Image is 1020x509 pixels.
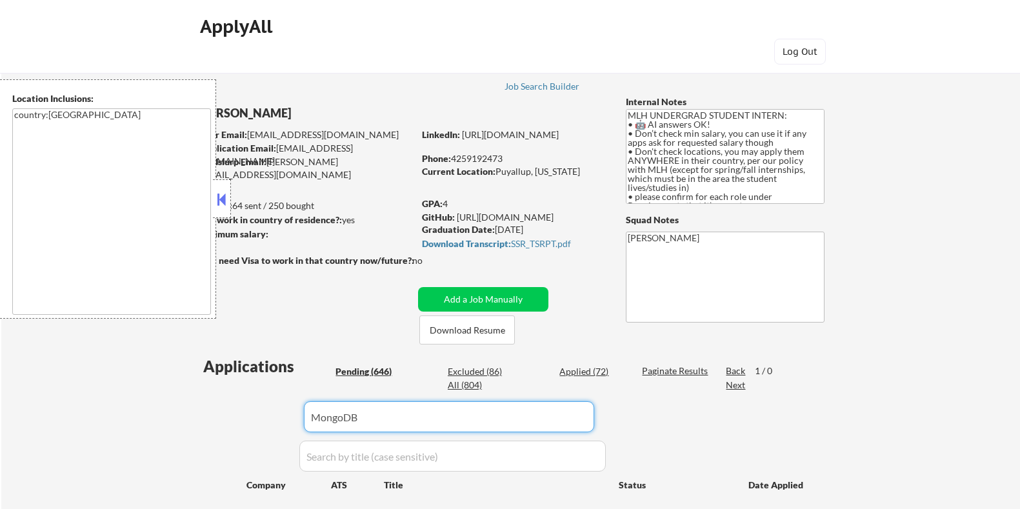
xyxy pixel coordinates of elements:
[200,15,276,37] div: ApplyAll
[422,165,605,178] div: Puyallup, [US_STATE]
[199,214,410,226] div: yes
[199,228,268,239] strong: Minimum salary:
[200,142,414,167] div: [EMAIL_ADDRESS][DOMAIN_NAME]
[774,39,826,65] button: Log Out
[457,212,554,223] a: [URL][DOMAIN_NAME]
[304,401,594,432] input: Search by company (case sensitive)
[419,315,515,344] button: Download Resume
[422,129,460,140] strong: LinkedIn:
[199,105,465,121] div: [PERSON_NAME]
[422,224,495,235] strong: Graduation Date:
[12,92,211,105] div: Location Inclusions:
[199,199,414,212] div: 64 sent / 250 bought
[422,166,495,177] strong: Current Location:
[422,153,451,164] strong: Phone:
[422,152,605,165] div: 4259192473
[335,365,400,378] div: Pending (646)
[203,359,331,374] div: Applications
[726,379,746,392] div: Next
[299,441,606,472] input: Search by title (case sensitive)
[642,364,711,377] div: Paginate Results
[422,239,601,252] a: Download Transcript:SSR_TSRPT.pdf
[418,287,548,312] button: Add a Job Manually
[412,254,449,267] div: no
[748,479,805,492] div: Date Applied
[422,223,605,236] div: [DATE]
[619,473,730,496] div: Status
[199,214,342,225] strong: Can work in country of residence?:
[199,156,266,167] strong: Mailslurp Email:
[384,479,606,492] div: Title
[199,255,414,266] strong: Will need Visa to work in that country now/future?:
[422,239,601,248] div: SSR_TSRPT.pdf
[422,238,511,249] strong: Download Transcript:
[559,365,624,378] div: Applied (72)
[505,81,580,94] a: Job Search Builder
[422,197,606,210] div: 4
[200,143,276,154] strong: Application Email:
[505,82,580,91] div: Job Search Builder
[246,479,331,492] div: Company
[626,95,825,108] div: Internal Notes
[755,364,785,377] div: 1 / 0
[422,212,455,223] strong: GitHub:
[462,129,559,140] a: [URL][DOMAIN_NAME]
[448,379,512,392] div: All (804)
[331,479,384,492] div: ATS
[200,128,414,141] div: [EMAIL_ADDRESS][DOMAIN_NAME]
[626,214,825,226] div: Squad Notes
[448,365,512,378] div: Excluded (86)
[422,198,443,209] strong: GPA:
[199,155,414,181] div: [PERSON_NAME][EMAIL_ADDRESS][DOMAIN_NAME]
[726,364,746,377] div: Back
